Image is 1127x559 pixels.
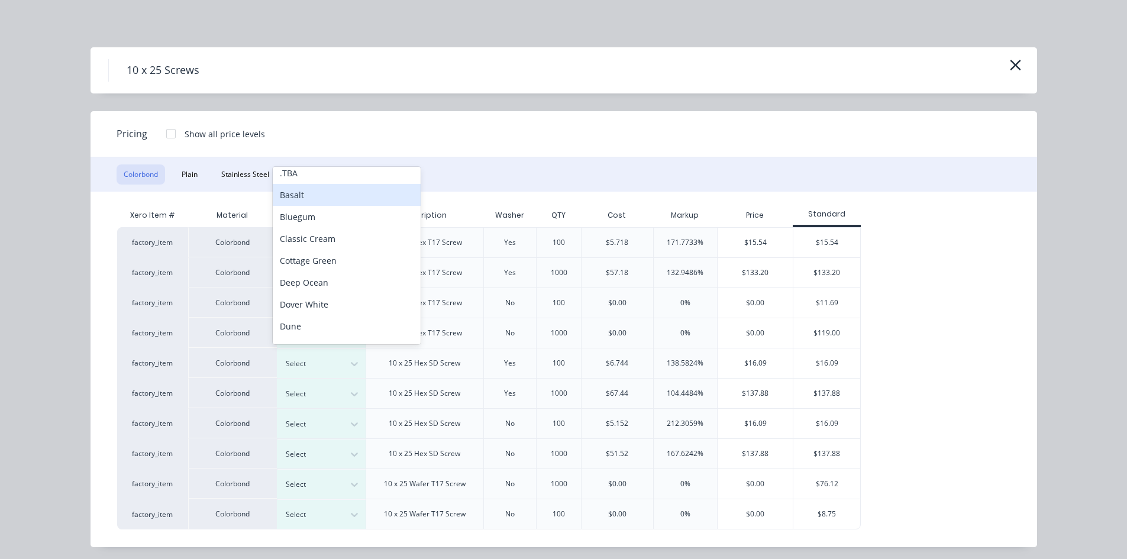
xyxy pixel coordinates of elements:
div: 10 x 25 Hex T17 Screw [387,298,462,308]
div: 0% [680,509,690,519]
div: 0% [680,479,690,489]
div: 100 [553,418,565,429]
div: 10 x 25 Hex SD Screw [389,388,460,399]
div: 212.3059% [667,418,703,429]
span: Pricing [117,127,147,141]
div: 10 x 25 Wafer T17 Screw [384,479,466,489]
div: 1000 [551,479,567,489]
div: factory_item [117,468,188,499]
button: Colorbond [117,164,165,185]
div: factory_item [117,348,188,378]
div: $133.20 [718,258,793,287]
div: No [505,298,515,308]
div: Colorbond [188,227,277,257]
div: Cost [581,203,653,227]
div: 100 [553,298,565,308]
div: Bluegum [273,206,421,228]
div: $67.44 [606,388,628,399]
div: 10 x 25 Hex T17 Screw [387,267,462,278]
div: 167.6242% [667,448,703,459]
div: 104.4484% [667,388,703,399]
div: $8.75 [793,499,860,529]
div: 138.5824% [667,358,703,369]
div: $0.00 [608,298,627,308]
div: Xero Item # [117,203,188,227]
div: Washer [486,201,534,230]
div: factory_item [117,378,188,408]
div: Show all price levels [185,128,265,140]
div: Standard [793,209,861,219]
div: Yes [504,358,516,369]
div: $5.718 [606,237,628,248]
div: 171.7733% [667,237,703,248]
div: Description [393,201,456,230]
div: $0.00 [608,479,627,489]
div: $16.09 [793,348,860,378]
div: 10 x 25 Hex T17 Screw [387,328,462,338]
div: Yes [504,388,516,399]
div: Yes [504,237,516,248]
div: Dover White [273,293,421,315]
div: 1000 [551,388,567,399]
div: factory_item [117,257,188,287]
div: factory_item [117,287,188,318]
div: $133.20 [793,258,860,287]
div: QTY [542,201,575,230]
div: $0.00 [718,288,793,318]
div: Colorbond [188,499,277,529]
h4: 10 x 25 Screws [108,59,217,82]
div: factory_item [117,438,188,468]
div: Price [717,203,793,227]
div: 100 [553,509,565,519]
div: $6.744 [606,358,628,369]
div: $16.09 [718,409,793,438]
div: $76.12 [793,469,860,499]
div: factory_item [117,227,188,257]
button: Plain [175,164,205,185]
div: 100 [553,358,565,369]
div: $11.69 [793,288,860,318]
div: 1000 [551,267,567,278]
div: $119.00 [793,318,860,348]
div: 1000 [551,328,567,338]
div: Colorbond [188,287,277,318]
div: $137.88 [793,439,860,468]
div: No [505,479,515,489]
div: Classic Cream [273,228,421,250]
div: $0.00 [718,318,793,348]
div: $137.88 [718,439,793,468]
div: Markup [653,203,718,227]
div: 132.9486% [667,267,703,278]
div: Evening Haze [273,337,421,359]
div: Colorbond [188,408,277,438]
div: No [505,328,515,338]
div: Material [188,203,277,227]
div: 0% [680,298,690,308]
div: 10 x 25 Hex SD Screw [389,448,460,459]
button: Stainless Steel [214,164,276,185]
div: $51.52 [606,448,628,459]
div: 10 x 25 Wafer T17 Screw [384,509,466,519]
div: $5.152 [606,418,628,429]
div: $16.09 [793,409,860,438]
div: $16.09 [718,348,793,378]
div: No [505,448,515,459]
div: Colorbond [188,348,277,378]
div: Colorbond [188,318,277,348]
div: 0% [680,328,690,338]
div: Colorbond [188,468,277,499]
div: factory_item [117,408,188,438]
div: .TBA [273,162,421,184]
div: factory_item [117,499,188,529]
div: Dune [273,315,421,337]
div: $15.54 [793,228,860,257]
div: $57.18 [606,267,628,278]
div: 10 x 25 Hex SD Screw [389,418,460,429]
div: Yes [504,267,516,278]
div: No [505,509,515,519]
div: $0.00 [608,328,627,338]
div: Deep Ocean [273,272,421,293]
div: Colorbond [188,257,277,287]
div: Colorbond [188,378,277,408]
div: $15.54 [718,228,793,257]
